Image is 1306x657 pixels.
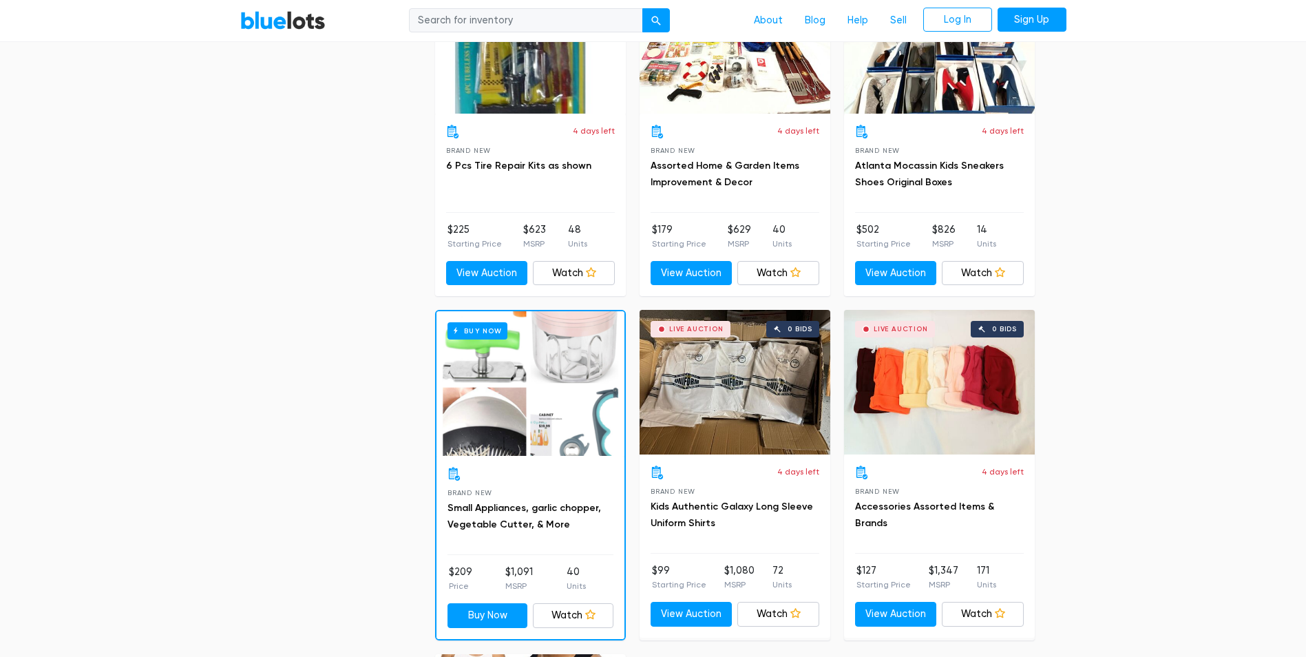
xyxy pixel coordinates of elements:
li: $179 [652,222,706,250]
span: Brand New [651,488,695,495]
a: BlueLots [240,10,326,30]
p: Units [977,578,996,591]
span: Brand New [855,147,900,154]
a: Accessories Assorted Items & Brands [855,501,994,529]
a: Buy Now [447,603,528,628]
p: MSRP [724,578,755,591]
a: Watch [942,261,1024,286]
li: 40 [772,222,792,250]
a: View Auction [651,261,733,286]
li: $127 [856,563,911,591]
li: $502 [856,222,911,250]
a: Watch [942,602,1024,627]
a: Blog [794,8,836,34]
li: $629 [728,222,751,250]
span: Brand New [446,147,491,154]
a: Sign Up [998,8,1066,32]
a: Assorted Home & Garden Items Improvement & Decor [651,160,799,188]
li: 40 [567,565,586,592]
a: Buy Now [436,311,624,456]
p: Starting Price [652,578,706,591]
a: View Auction [446,261,528,286]
a: 6 Pcs Tire Repair Kits as shown [446,160,591,171]
li: $209 [449,565,472,592]
a: Watch [737,602,819,627]
span: Brand New [651,147,695,154]
a: Atlanta Mocassin Kids Sneakers Shoes Original Boxes [855,160,1004,188]
a: View Auction [855,602,937,627]
p: MSRP [929,578,958,591]
li: $1,347 [929,563,958,591]
li: $1,080 [724,563,755,591]
li: 14 [977,222,996,250]
a: About [743,8,794,34]
li: $99 [652,563,706,591]
p: MSRP [932,238,956,250]
p: Units [772,238,792,250]
li: $623 [523,222,546,250]
p: 4 days left [982,125,1024,137]
p: 4 days left [777,466,819,478]
p: 4 days left [573,125,615,137]
span: Brand New [447,489,492,497]
a: Help [836,8,879,34]
p: Starting Price [447,238,502,250]
p: Starting Price [856,238,911,250]
p: MSRP [505,580,533,592]
p: Starting Price [856,578,911,591]
a: Small Appliances, garlic chopper, Vegetable Cutter, & More [447,502,601,530]
a: Live Auction 0 bids [844,310,1035,455]
p: Units [977,238,996,250]
li: $1,091 [505,565,533,592]
p: Starting Price [652,238,706,250]
p: 4 days left [982,466,1024,478]
a: Live Auction 0 bids [640,310,830,455]
a: Watch [533,261,615,286]
span: Brand New [855,488,900,495]
a: Kids Authentic Galaxy Long Sleeve Uniform Shirts [651,501,813,529]
input: Search for inventory [409,8,643,33]
a: Log In [923,8,992,32]
a: Watch [533,603,613,628]
a: Watch [737,261,819,286]
li: $826 [932,222,956,250]
p: Units [772,578,792,591]
p: 4 days left [777,125,819,137]
p: MSRP [523,238,546,250]
li: $225 [447,222,502,250]
div: Live Auction [669,326,724,333]
p: Units [568,238,587,250]
div: 0 bids [992,326,1017,333]
li: 72 [772,563,792,591]
li: 171 [977,563,996,591]
a: Sell [879,8,918,34]
a: View Auction [651,602,733,627]
p: Price [449,580,472,592]
h6: Buy Now [447,322,507,340]
li: 48 [568,222,587,250]
div: 0 bids [788,326,812,333]
a: View Auction [855,261,937,286]
div: Live Auction [874,326,928,333]
p: MSRP [728,238,751,250]
p: Units [567,580,586,592]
